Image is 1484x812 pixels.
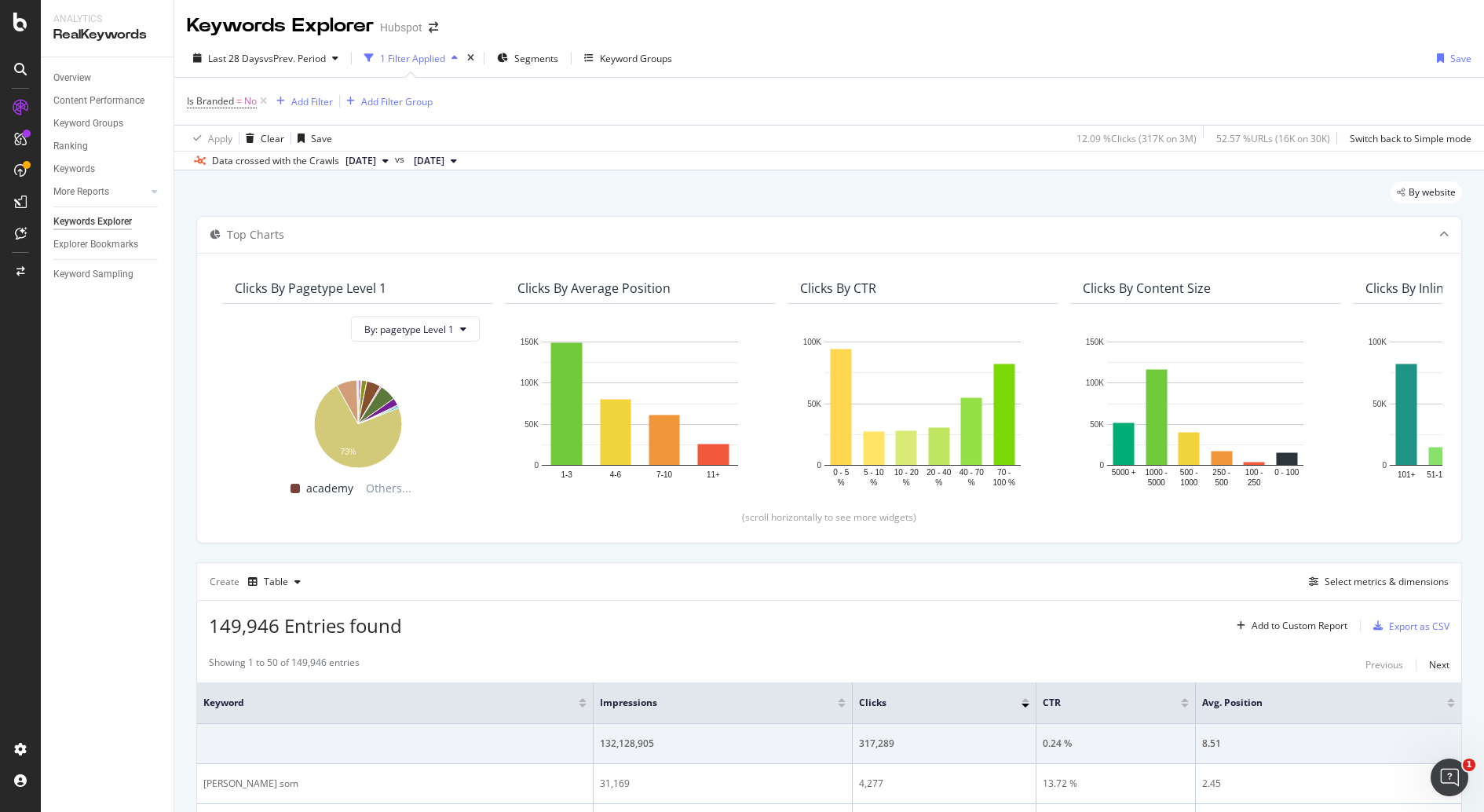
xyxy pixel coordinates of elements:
[1382,461,1387,470] text: 0
[968,478,975,487] text: %
[236,94,242,108] span: =
[803,338,822,346] text: 100K
[1429,658,1449,671] div: Next
[1083,280,1211,296] div: Clicks By Content Size
[208,132,232,145] div: Apply
[53,266,133,283] div: Keyword Sampling
[859,737,1029,751] div: 317,289
[53,13,161,26] div: Analytics
[870,478,877,487] text: %
[187,126,232,151] button: Apply
[53,266,163,283] a: Keyword Sampling
[1043,696,1157,710] span: CTR
[1180,478,1198,487] text: 1000
[1431,46,1471,71] button: Save
[600,696,814,710] span: Impressions
[345,154,376,168] span: 2025 Sep. 30th
[239,126,284,151] button: Clear
[1369,338,1387,346] text: 100K
[656,470,672,479] text: 7-10
[578,46,678,71] button: Keyword Groups
[264,52,326,65] span: vs Prev. Period
[1367,613,1449,638] button: Export as CSV
[339,152,395,170] button: [DATE]
[53,93,144,109] div: Content Performance
[600,777,846,791] div: 31,169
[521,379,539,388] text: 100K
[291,95,333,108] div: Add Filter
[187,46,345,71] button: Last 28 DaysvsPrev. Period
[935,478,942,487] text: %
[534,461,539,470] text: 0
[53,236,138,253] div: Explorer Bookmarks
[209,656,360,675] div: Showing 1 to 50 of 149,946 entries
[993,478,1015,487] text: 100 %
[1076,132,1197,145] div: 12.09 % Clicks ( 317K on 3M )
[53,161,95,177] div: Keywords
[53,26,161,44] div: RealKeywords
[959,468,985,477] text: 40 - 70
[408,152,463,170] button: [DATE]
[1429,656,1449,675] button: Next
[600,52,672,65] div: Keyword Groups
[53,115,123,132] div: Keyword Groups
[997,468,1011,477] text: 70 -
[894,468,919,477] text: 10 - 20
[53,93,163,109] a: Content Performance
[1112,468,1136,477] text: 5000 +
[1202,777,1455,791] div: 2.45
[1427,470,1452,479] text: 51-100
[429,22,438,33] div: arrow-right-arrow-left
[1463,759,1475,771] span: 1
[864,468,884,477] text: 5 - 10
[1212,468,1230,477] text: 250 -
[807,400,821,408] text: 50K
[216,510,1442,524] div: (scroll horizontally to see more widgets)
[53,214,163,230] a: Keywords Explorer
[187,94,234,108] span: Is Branded
[1389,620,1449,633] div: Export as CSV
[903,478,910,487] text: %
[360,479,418,498] span: Others...
[187,13,374,39] div: Keywords Explorer
[270,92,333,111] button: Add Filter
[514,52,558,65] span: Segments
[1086,379,1105,388] text: 100K
[1245,468,1263,477] text: 100 -
[1202,737,1455,751] div: 8.51
[1431,759,1468,796] iframe: Intercom live chat
[208,52,264,65] span: Last 28 Days
[1398,470,1416,479] text: 101+
[53,236,163,253] a: Explorer Bookmarks
[517,334,762,489] svg: A chart.
[833,468,849,477] text: 0 - 5
[380,20,422,35] div: Hubspot
[358,46,464,71] button: 1 Filter Applied
[1343,126,1471,151] button: Switch back to Simple mode
[235,280,386,296] div: Clicks By pagetype Level 1
[561,470,572,479] text: 1-3
[53,161,163,177] a: Keywords
[306,479,353,498] span: academy
[838,478,845,487] text: %
[1373,400,1387,408] text: 50K
[212,154,339,168] div: Data crossed with the Crawls
[261,132,284,145] div: Clear
[203,777,587,791] div: [PERSON_NAME] som
[800,280,876,296] div: Clicks By CTR
[525,420,539,429] text: 50K
[517,280,671,296] div: Clicks By Average Position
[1391,181,1462,203] div: legacy label
[291,126,332,151] button: Save
[1303,572,1449,591] button: Select metrics & dimensions
[1325,575,1449,588] div: Select metrics & dimensions
[1365,658,1403,671] div: Previous
[53,70,91,86] div: Overview
[414,154,444,168] span: 2025 Sep. 2nd
[1043,737,1189,751] div: 0.24 %
[244,90,257,112] span: No
[53,70,163,86] a: Overview
[817,461,821,470] text: 0
[1090,420,1104,429] text: 50K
